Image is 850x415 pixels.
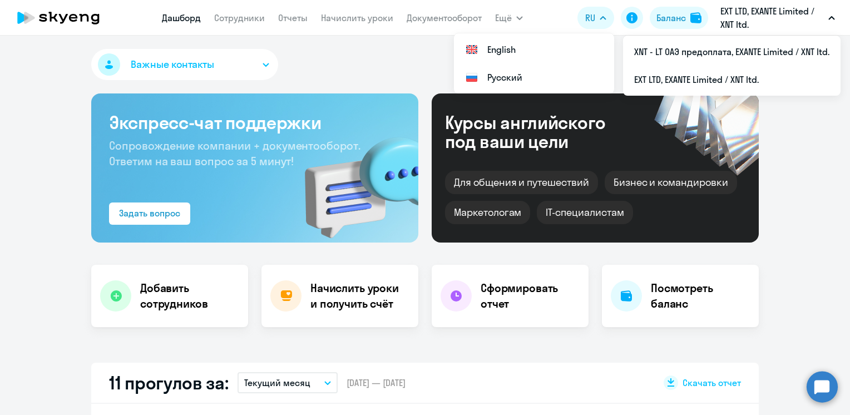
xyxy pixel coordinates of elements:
[140,280,239,312] h4: Добавить сотрудников
[407,12,482,23] a: Документооборот
[109,111,401,134] h3: Экспресс-чат поддержки
[537,201,632,224] div: IT-специалистам
[321,12,393,23] a: Начислить уроки
[495,11,512,24] span: Ещё
[650,7,708,29] button: Балансbalance
[577,7,614,29] button: RU
[445,171,598,194] div: Для общения и путешествий
[623,36,841,96] ul: Ещё
[445,113,635,151] div: Курсы английского под ваши цели
[244,376,310,389] p: Текущий месяц
[347,377,406,389] span: [DATE] — [DATE]
[445,201,530,224] div: Маркетологам
[109,202,190,225] button: Задать вопрос
[605,171,737,194] div: Бизнес и командировки
[131,57,214,72] span: Важные контакты
[690,12,701,23] img: balance
[109,139,360,168] span: Сопровождение компании + документооборот. Ответим на ваш вопрос за 5 минут!
[119,206,180,220] div: Задать вопрос
[162,12,201,23] a: Дашборд
[289,117,418,243] img: bg-img
[238,372,338,393] button: Текущий месяц
[214,12,265,23] a: Сотрудники
[454,33,614,93] ul: Ещё
[656,11,686,24] div: Баланс
[465,43,478,56] img: English
[91,49,278,80] button: Важные контакты
[683,377,741,389] span: Скачать отчет
[585,11,595,24] span: RU
[278,12,308,23] a: Отчеты
[495,7,523,29] button: Ещё
[651,280,750,312] h4: Посмотреть баланс
[481,280,580,312] h4: Сформировать отчет
[720,4,824,31] p: EXT LTD, ‎EXANTE Limited / XNT ltd.
[310,280,407,312] h4: Начислить уроки и получить счёт
[465,71,478,84] img: Русский
[715,4,841,31] button: EXT LTD, ‎EXANTE Limited / XNT ltd.
[109,372,229,394] h2: 11 прогулов за:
